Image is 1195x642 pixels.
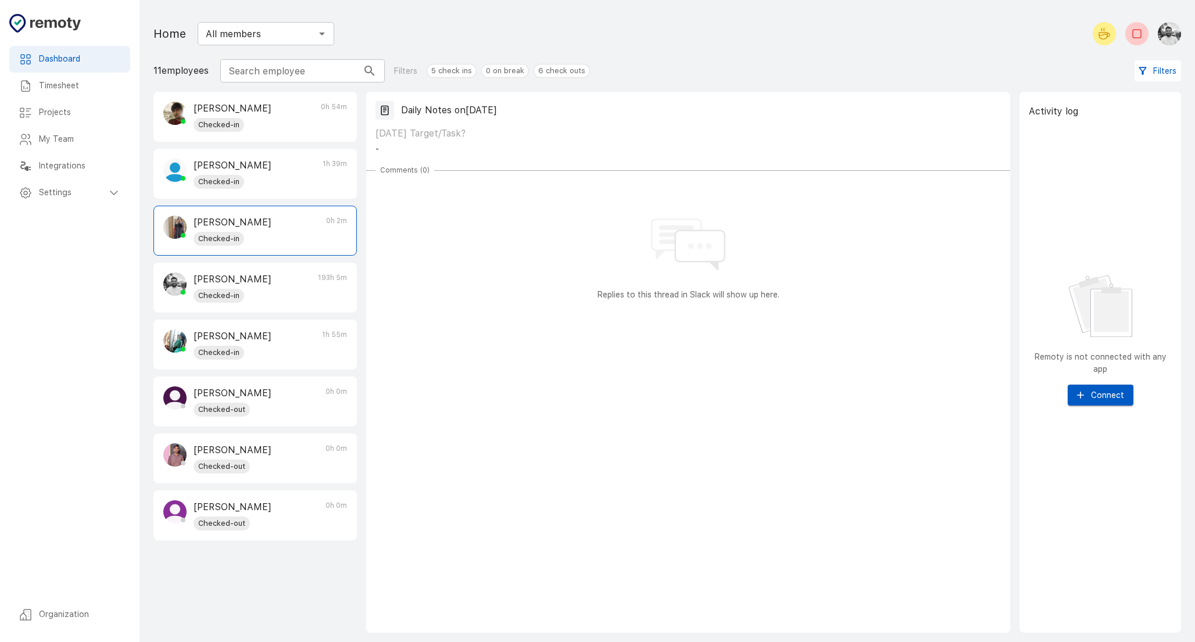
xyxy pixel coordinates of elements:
[375,289,1001,301] p: Replies to this thread in Slack will show up here.
[1158,22,1181,45] img: Abdullah
[163,500,187,523] img: Ayesha Alam
[194,461,250,472] span: Checked-out
[323,159,347,189] p: 1h 39m
[194,216,271,229] p: [PERSON_NAME]
[1135,60,1181,82] button: Filters
[1068,385,1133,406] button: Connect
[194,119,244,131] span: Checked-in
[1029,351,1172,375] p: Remoty is not connected with any app
[194,404,250,415] span: Checked-out
[39,53,121,66] h6: Dashboard
[482,65,528,77] span: 0 on break
[194,102,271,116] p: [PERSON_NAME]
[325,386,347,417] p: 0h 0m
[153,64,209,78] p: 11 employees
[163,159,187,182] img: Eisha Armeen
[9,126,130,153] div: My Team
[1153,17,1181,50] button: Abdullah
[322,329,347,360] p: 1h 55m
[314,26,330,42] button: Open
[380,165,430,175] p: Comments ( 0 )
[9,153,130,180] div: Integrations
[163,386,187,410] img: kashaf alam
[394,65,417,77] p: Filters
[39,160,121,173] h6: Integrations
[194,176,244,188] span: Checked-in
[534,65,589,77] span: 6 check outs
[401,103,497,117] p: Daily Notes on [DATE]
[194,347,244,358] span: Checked-in
[9,180,130,206] div: Settings
[1093,22,1116,45] button: Start your break
[1029,105,1078,119] p: Activity log
[39,106,121,119] h6: Projects
[163,272,187,296] img: Abdullah
[194,159,271,173] p: [PERSON_NAME]
[1125,22,1149,45] button: Check-out
[375,143,1001,155] p: -
[481,64,529,78] div: 0 on break
[375,127,1001,141] p: [DATE] Target/Task?
[194,500,271,514] p: [PERSON_NAME]
[194,233,244,245] span: Checked-in
[318,272,347,303] p: 193h 5m
[39,80,121,92] h6: Timesheet
[9,73,130,99] div: Timesheet
[427,64,477,78] div: 5 check ins
[9,46,130,73] div: Dashboard
[9,99,130,126] div: Projects
[163,216,187,239] img: Shahtaj
[163,443,187,467] img: Asfand Hafeez
[163,329,187,353] img: Faiza Sherazi
[39,133,121,146] h6: My Team
[194,272,271,286] p: [PERSON_NAME]
[194,518,250,529] span: Checked-out
[9,601,130,628] div: Organization
[194,443,271,457] p: [PERSON_NAME]
[326,216,347,246] p: 0h 2m
[194,329,271,343] p: [PERSON_NAME]
[534,64,590,78] div: 6 check outs
[194,386,271,400] p: [PERSON_NAME]
[39,186,107,199] h6: Settings
[325,443,347,474] p: 0h 0m
[153,24,186,43] h1: Home
[427,65,476,77] span: 5 check ins
[39,608,121,621] h6: Organization
[163,102,187,125] img: Umer Naseer
[194,290,244,302] span: Checked-in
[325,500,347,530] p: 0h 0m
[321,102,347,132] p: 0h 54m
